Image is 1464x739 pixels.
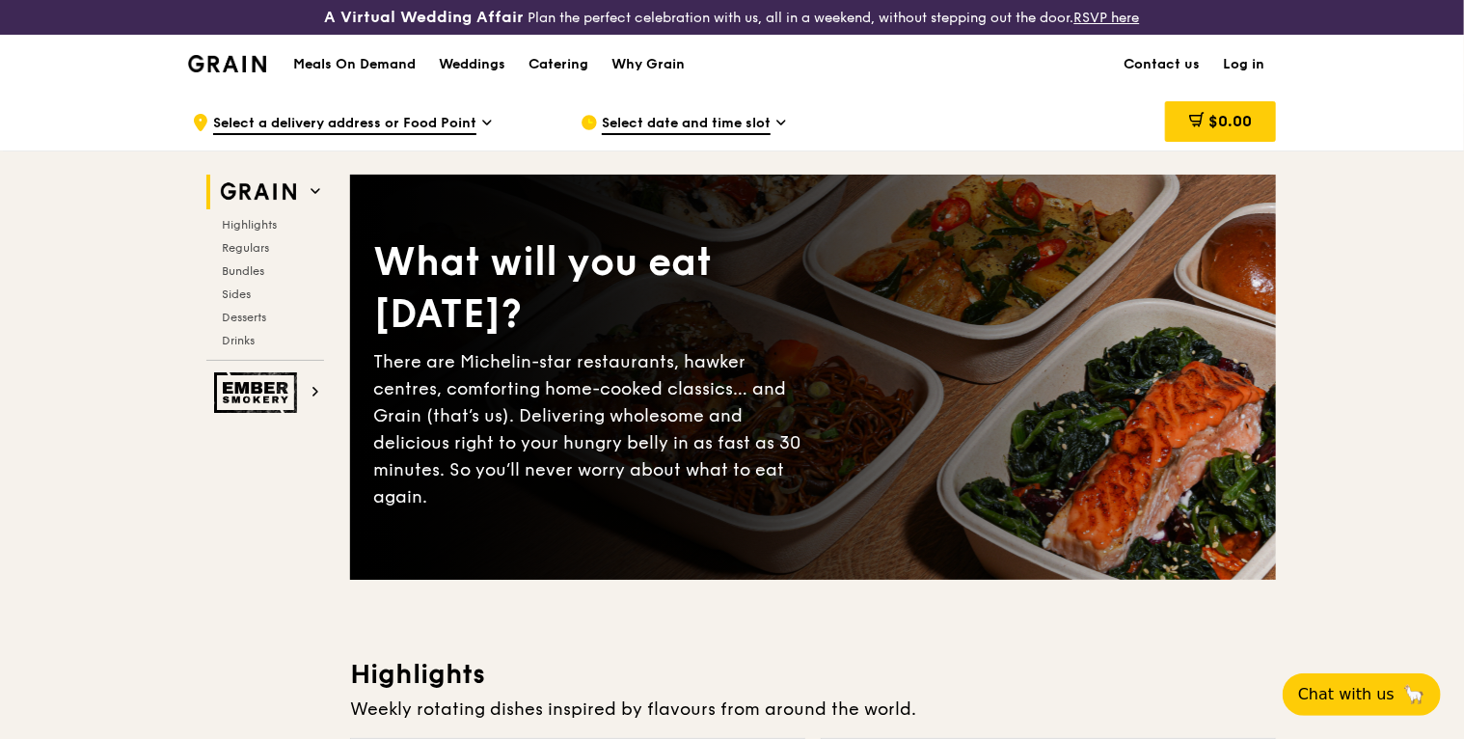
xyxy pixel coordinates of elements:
span: Select date and time slot [602,114,771,135]
a: RSVP here [1074,10,1140,26]
span: Desserts [222,311,266,324]
div: Catering [529,36,588,94]
img: Grain [188,55,266,72]
div: Why Grain [611,36,685,94]
span: Regulars [222,241,269,255]
button: Chat with us🦙 [1283,673,1441,716]
h3: A Virtual Wedding Affair [325,8,525,27]
a: Contact us [1112,36,1211,94]
a: GrainGrain [188,34,266,92]
span: Select a delivery address or Food Point [213,114,476,135]
span: Drinks [222,334,255,347]
a: Catering [517,36,600,94]
div: Plan the perfect celebration with us, all in a weekend, without stepping out the door. [244,8,1220,27]
a: Weddings [427,36,517,94]
a: Why Grain [600,36,696,94]
span: 🦙 [1402,683,1425,706]
span: Highlights [222,218,277,232]
div: Weddings [439,36,505,94]
a: Log in [1211,36,1276,94]
span: $0.00 [1208,112,1252,130]
div: What will you eat [DATE]? [373,236,813,341]
span: Bundles [222,264,264,278]
span: Chat with us [1298,683,1395,706]
img: Grain web logo [214,175,303,209]
div: There are Michelin-star restaurants, hawker centres, comforting home-cooked classics… and Grain (... [373,348,813,510]
div: Weekly rotating dishes inspired by flavours from around the world. [350,696,1276,723]
span: Sides [222,287,251,301]
img: Ember Smokery web logo [214,372,303,413]
h1: Meals On Demand [293,55,416,74]
h3: Highlights [350,657,1276,692]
